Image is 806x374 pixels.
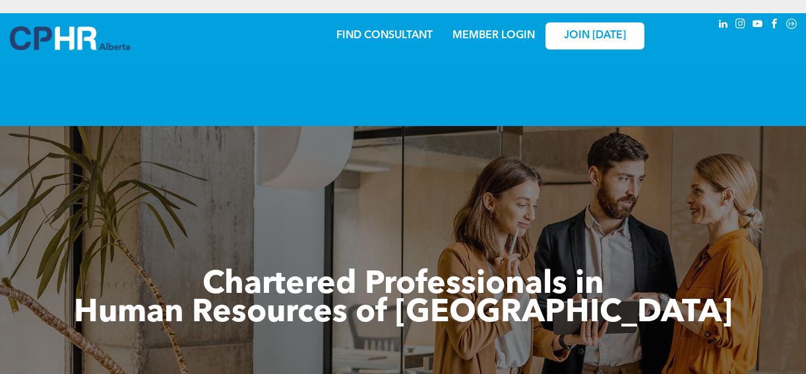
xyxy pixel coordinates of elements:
a: instagram [733,16,747,34]
img: A blue and white logo for cp alberta [10,26,130,50]
span: JOIN [DATE] [564,30,626,42]
a: linkedin [716,16,730,34]
a: Social network [784,16,799,34]
a: facebook [767,16,782,34]
a: youtube [750,16,764,34]
a: JOIN [DATE] [545,22,644,49]
span: Human Resources of [GEOGRAPHIC_DATA] [74,297,732,329]
span: Chartered Professionals in [202,269,604,301]
a: MEMBER LOGIN [452,30,535,41]
a: FIND CONSULTANT [336,30,433,41]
